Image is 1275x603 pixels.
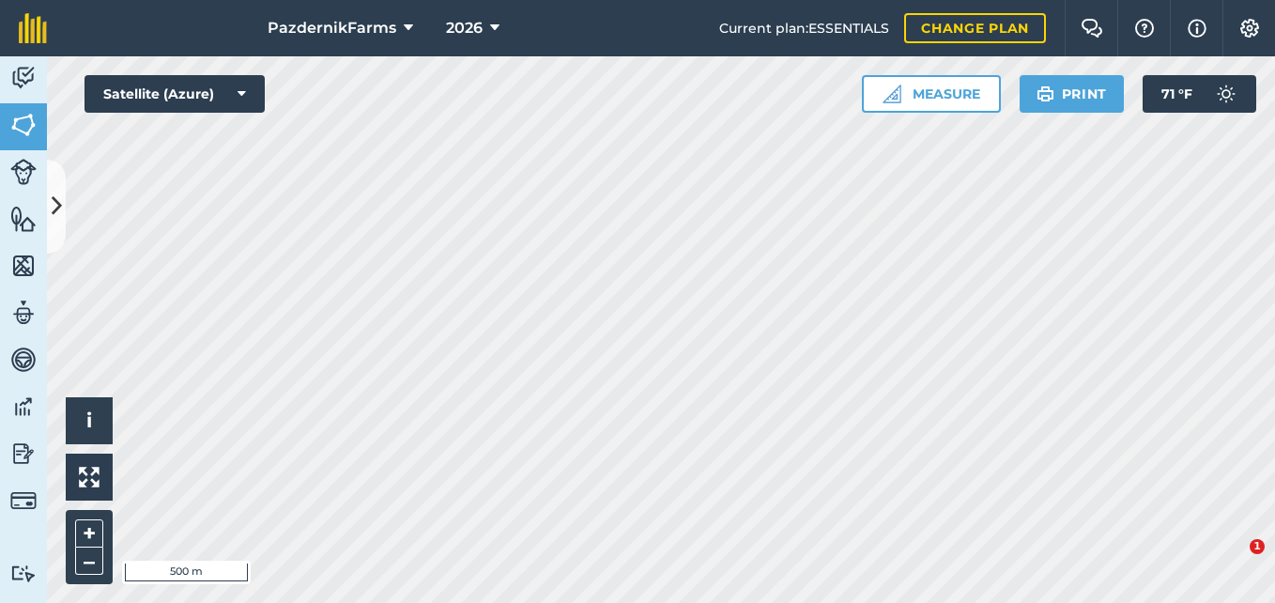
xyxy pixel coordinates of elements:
[19,13,47,43] img: fieldmargin Logo
[10,299,37,327] img: svg+xml;base64,PD94bWwgdmVyc2lvbj0iMS4wIiBlbmNvZGluZz0idXRmLTgiPz4KPCEtLSBHZW5lcmF0b3I6IEFkb2JlIE...
[10,205,37,233] img: svg+xml;base64,PHN2ZyB4bWxucz0iaHR0cDovL3d3dy53My5vcmcvMjAwMC9zdmciIHdpZHRoPSI1NiIgaGVpZ2h0PSI2MC...
[79,467,100,487] img: Four arrows, one pointing top left, one top right, one bottom right and the last bottom left
[268,17,396,39] span: PazdernikFarms
[10,252,37,280] img: svg+xml;base64,PHN2ZyB4bWxucz0iaHR0cDovL3d3dy53My5vcmcvMjAwMC9zdmciIHdpZHRoPSI1NiIgaGVpZ2h0PSI2MC...
[10,159,37,185] img: svg+xml;base64,PD94bWwgdmVyc2lvbj0iMS4wIiBlbmNvZGluZz0idXRmLTgiPz4KPCEtLSBHZW5lcmF0b3I6IEFkb2JlIE...
[86,409,92,432] span: i
[1188,17,1206,39] img: svg+xml;base64,PHN2ZyB4bWxucz0iaHR0cDovL3d3dy53My5vcmcvMjAwMC9zdmciIHdpZHRoPSIxNyIgaGVpZ2h0PSIxNy...
[1037,83,1054,105] img: svg+xml;base64,PHN2ZyB4bWxucz0iaHR0cDovL3d3dy53My5vcmcvMjAwMC9zdmciIHdpZHRoPSIxOSIgaGVpZ2h0PSIyNC...
[1020,75,1125,113] button: Print
[1211,539,1256,584] iframe: Intercom live chat
[10,393,37,421] img: svg+xml;base64,PD94bWwgdmVyc2lvbj0iMS4wIiBlbmNvZGluZz0idXRmLTgiPz4KPCEtLSBHZW5lcmF0b3I6IEFkb2JlIE...
[1238,19,1261,38] img: A cog icon
[10,64,37,92] img: svg+xml;base64,PD94bWwgdmVyc2lvbj0iMS4wIiBlbmNvZGluZz0idXRmLTgiPz4KPCEtLSBHZW5lcmF0b3I6IEFkb2JlIE...
[66,397,113,444] button: i
[904,13,1046,43] a: Change plan
[10,564,37,582] img: svg+xml;base64,PD94bWwgdmVyc2lvbj0iMS4wIiBlbmNvZGluZz0idXRmLTgiPz4KPCEtLSBHZW5lcmF0b3I6IEFkb2JlIE...
[1081,19,1103,38] img: Two speech bubbles overlapping with the left bubble in the forefront
[10,487,37,514] img: svg+xml;base64,PD94bWwgdmVyc2lvbj0iMS4wIiBlbmNvZGluZz0idXRmLTgiPz4KPCEtLSBHZW5lcmF0b3I6IEFkb2JlIE...
[84,75,265,113] button: Satellite (Azure)
[1207,75,1245,113] img: svg+xml;base64,PD94bWwgdmVyc2lvbj0iMS4wIiBlbmNvZGluZz0idXRmLTgiPz4KPCEtLSBHZW5lcmF0b3I6IEFkb2JlIE...
[446,17,483,39] span: 2026
[10,111,37,139] img: svg+xml;base64,PHN2ZyB4bWxucz0iaHR0cDovL3d3dy53My5vcmcvMjAwMC9zdmciIHdpZHRoPSI1NiIgaGVpZ2h0PSI2MC...
[10,346,37,374] img: svg+xml;base64,PD94bWwgdmVyc2lvbj0iMS4wIiBlbmNvZGluZz0idXRmLTgiPz4KPCEtLSBHZW5lcmF0b3I6IEFkb2JlIE...
[719,18,889,39] span: Current plan : ESSENTIALS
[862,75,1001,113] button: Measure
[1161,75,1192,113] span: 71 ° F
[1143,75,1256,113] button: 71 °F
[883,85,901,103] img: Ruler icon
[75,519,103,548] button: +
[1133,19,1156,38] img: A question mark icon
[75,548,103,575] button: –
[10,440,37,468] img: svg+xml;base64,PD94bWwgdmVyc2lvbj0iMS4wIiBlbmNvZGluZz0idXRmLTgiPz4KPCEtLSBHZW5lcmF0b3I6IEFkb2JlIE...
[1250,539,1265,554] span: 1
